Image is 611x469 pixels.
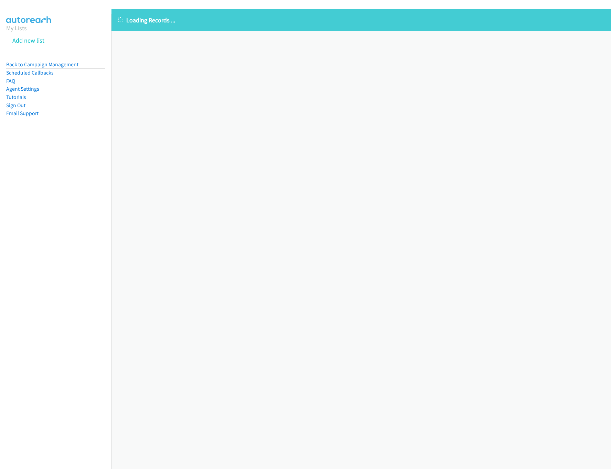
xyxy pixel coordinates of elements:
a: Agent Settings [6,86,39,92]
a: My Lists [6,24,27,32]
a: Add new list [12,36,44,44]
a: Sign Out [6,102,25,109]
a: Tutorials [6,94,26,100]
a: FAQ [6,78,15,84]
a: Scheduled Callbacks [6,69,54,76]
a: Email Support [6,110,39,116]
p: Loading Records ... [118,15,605,25]
a: Back to Campaign Management [6,61,78,68]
